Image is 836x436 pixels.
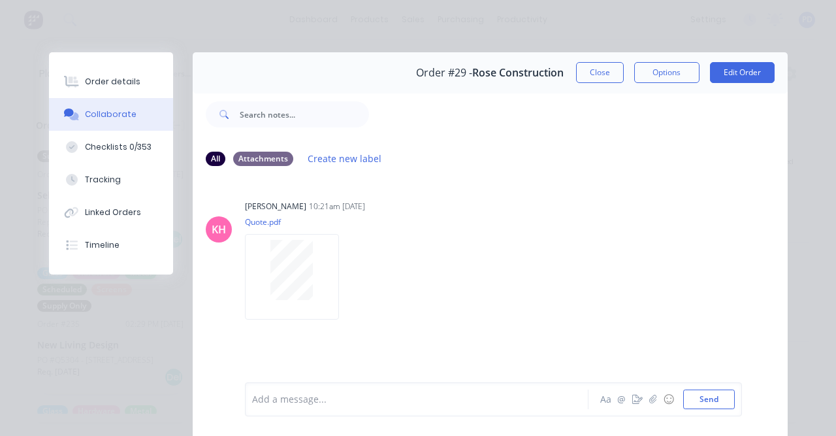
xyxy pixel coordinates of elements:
[309,201,365,212] div: 10:21am [DATE]
[85,76,140,88] div: Order details
[233,152,293,166] div: Attachments
[240,101,369,127] input: Search notes...
[661,392,677,407] button: ☺
[85,207,141,218] div: Linked Orders
[85,239,120,251] div: Timeline
[245,201,306,212] div: [PERSON_NAME]
[614,392,630,407] button: @
[212,222,226,237] div: KH
[206,152,225,166] div: All
[49,98,173,131] button: Collaborate
[416,67,472,79] span: Order #29 -
[598,392,614,407] button: Aa
[85,109,137,120] div: Collaborate
[472,67,564,79] span: Rose Construction
[710,62,775,83] button: Edit Order
[85,174,121,186] div: Tracking
[634,62,699,83] button: Options
[49,196,173,229] button: Linked Orders
[49,163,173,196] button: Tracking
[49,229,173,261] button: Timeline
[683,390,735,409] button: Send
[576,62,624,83] button: Close
[301,150,389,167] button: Create new label
[49,65,173,98] button: Order details
[85,141,152,153] div: Checklists 0/353
[49,131,173,163] button: Checklists 0/353
[245,216,352,227] p: Quote.pdf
